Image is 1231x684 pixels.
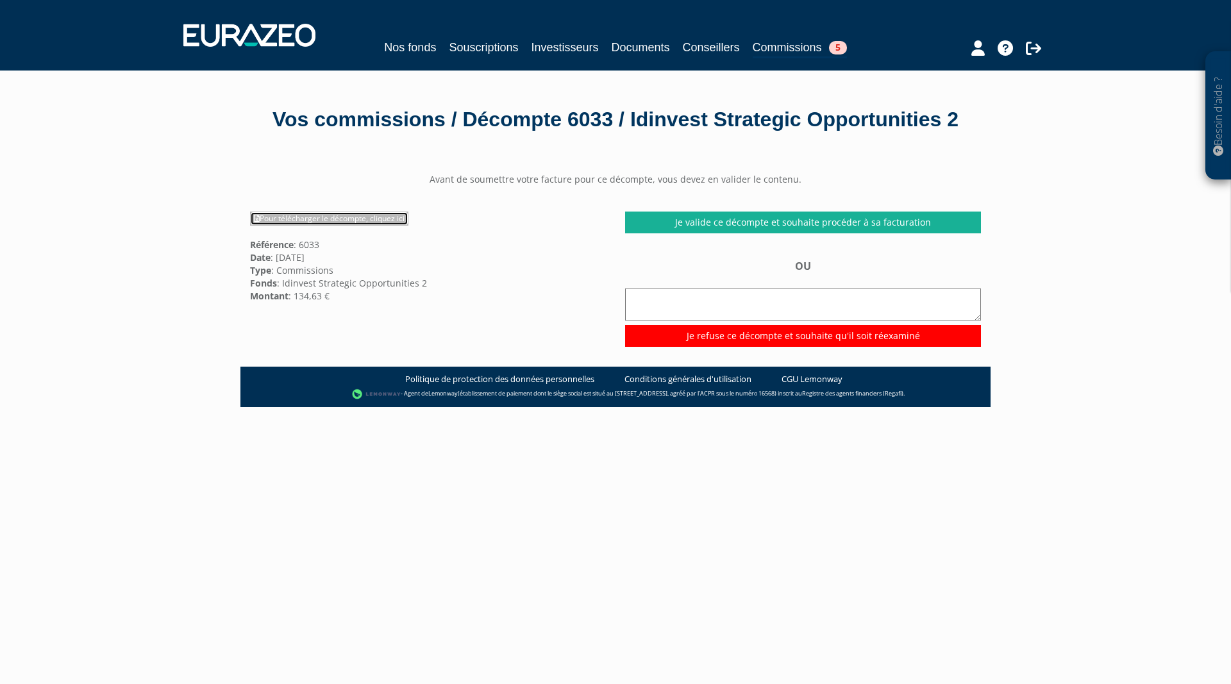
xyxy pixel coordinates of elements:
a: Politique de protection des données personnelles [405,373,594,385]
div: : 6033 : [DATE] : Commissions : Idinvest Strategic Opportunities 2 : 134,63 € [240,212,615,303]
img: 1732889491-logotype_eurazeo_blanc_rvb.png [183,24,315,47]
div: - Agent de (établissement de paiement dont le siège social est situé au [STREET_ADDRESS], agréé p... [253,388,978,401]
div: Vos commissions / Décompte 6033 / Idinvest Strategic Opportunities 2 [250,105,981,135]
a: Pour télécharger le décompte, cliquez ici [250,212,408,226]
img: logo-lemonway.png [352,388,401,401]
strong: Date [250,251,271,263]
a: Nos fonds [384,38,436,56]
a: Commissions5 [753,38,847,58]
a: Documents [612,38,670,56]
a: Investisseurs [531,38,598,56]
p: Besoin d'aide ? [1211,58,1226,174]
a: Je valide ce décompte et souhaite procéder à sa facturation [625,212,981,233]
strong: Fonds [250,277,277,289]
a: Registre des agents financiers (Regafi) [802,389,903,397]
a: CGU Lemonway [782,373,842,385]
strong: Référence [250,238,294,251]
input: Je refuse ce décompte et souhaite qu'il soit réexaminé [625,325,981,347]
a: Conseillers [683,38,740,56]
center: Avant de soumettre votre facture pour ce décompte, vous devez en valider le contenu. [240,173,991,186]
strong: Montant [250,290,289,302]
a: Souscriptions [449,38,518,56]
span: 5 [829,41,847,54]
strong: Type [250,264,271,276]
div: OU [625,259,981,347]
a: Conditions générales d'utilisation [624,373,751,385]
a: Lemonway [428,389,458,397]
